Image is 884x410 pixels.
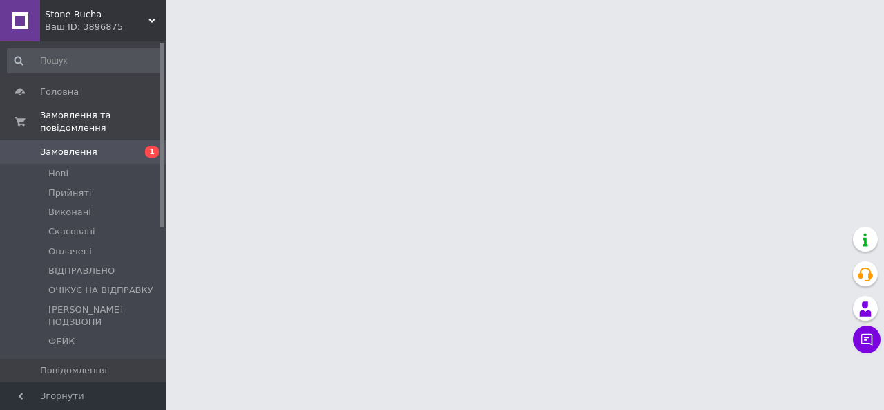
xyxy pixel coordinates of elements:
span: Виконані [48,206,91,218]
span: [PERSON_NAME] ПОДЗВОНИ [48,304,162,328]
span: Головна [40,86,79,98]
button: Чат з покупцем [853,326,881,353]
span: Stone Bucha [45,8,148,21]
span: Замовлення та повідомлення [40,109,166,134]
span: Повідомлення [40,364,107,377]
span: 1 [145,146,159,158]
span: ОЧІКУЄ НА ВІДПРАВКУ [48,284,153,297]
span: ВІДПРАВЛЕНО [48,265,115,277]
span: Оплачені [48,245,92,258]
div: Ваш ID: 3896875 [45,21,166,33]
span: Скасовані [48,225,95,238]
span: Нові [48,167,68,180]
span: Замовлення [40,146,97,158]
input: Пошук [7,48,163,73]
span: ФЕЙК [48,335,75,348]
span: Прийняті [48,187,91,199]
